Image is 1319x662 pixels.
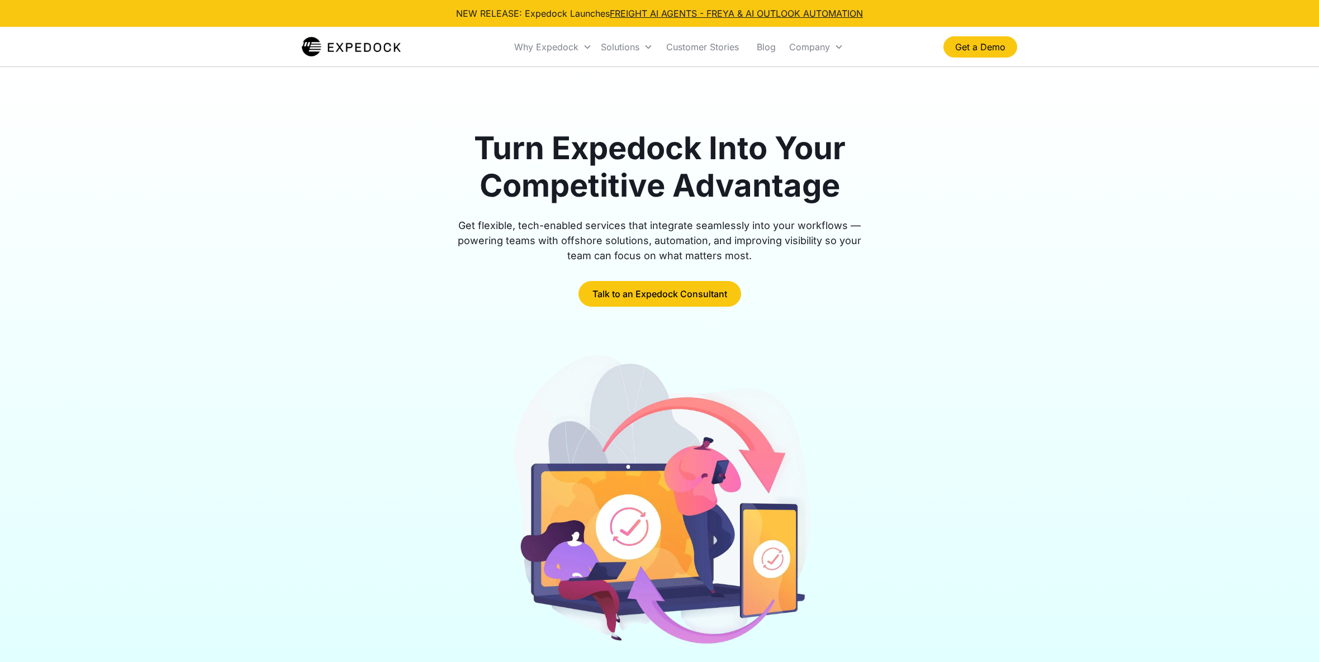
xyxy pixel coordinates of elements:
div: Company [789,41,830,53]
a: Customer Stories [657,28,748,66]
img: Expedock Logo [302,36,401,58]
a: home [302,36,401,58]
div: NEW RELEASE: Expedock Launches [456,7,863,20]
a: Talk to an Expedock Consultant [578,281,741,307]
div: Solutions [596,28,657,66]
a: Get a Demo [943,36,1017,58]
a: Blog [748,28,785,66]
div: Solutions [601,41,639,53]
div: Why Expedock [510,28,596,66]
div: Why Expedock [514,41,578,53]
h1: Turn Expedock Into Your Competitive Advantage [445,130,874,204]
img: arrow pointing to cellphone from laptop, and arrow from laptop to cellphone [506,351,812,654]
a: FREIGHT AI AGENTS - FREYA & AI OUTLOOK AUTOMATION [610,8,863,19]
div: Company [785,28,848,66]
div: Get flexible, tech-enabled services that integrate seamlessly into your workflows — powering team... [445,218,874,263]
